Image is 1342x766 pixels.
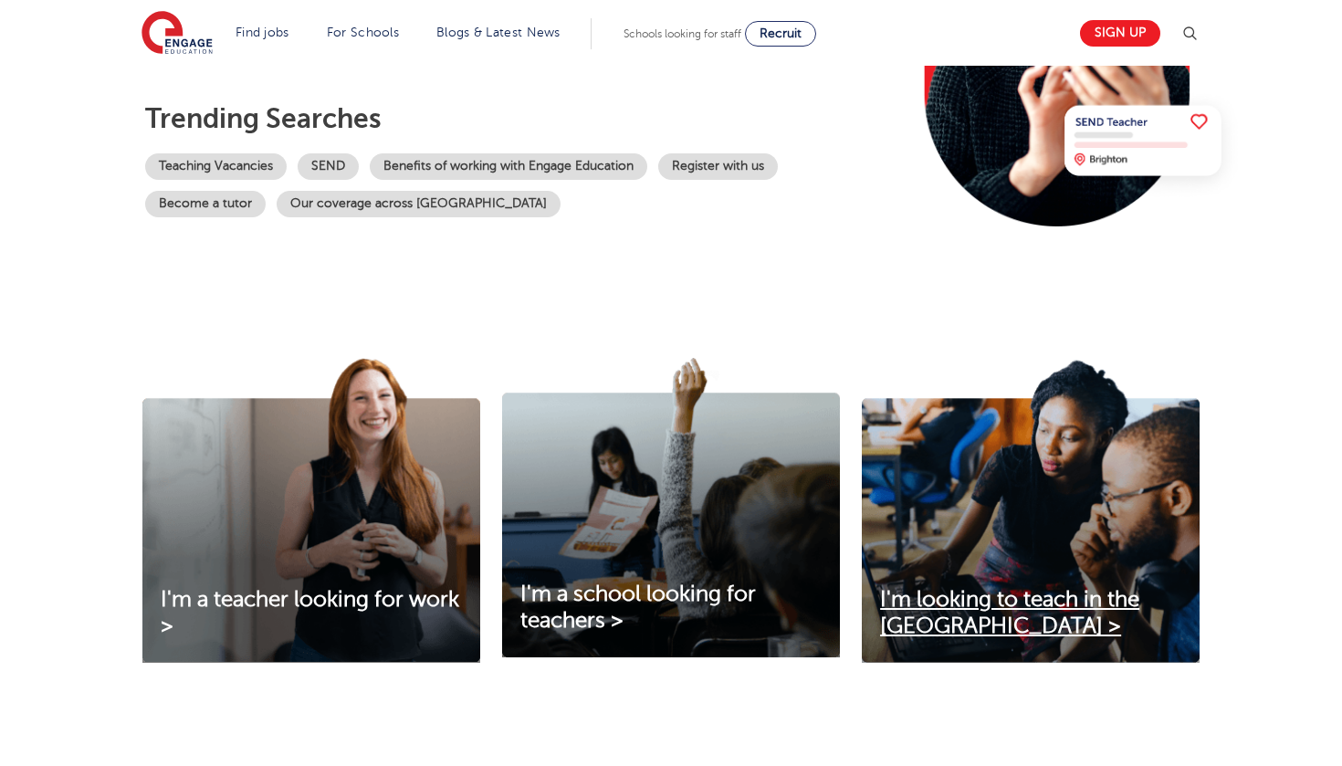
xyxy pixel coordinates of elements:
[760,26,802,40] span: Recruit
[1080,20,1160,47] a: Sign up
[298,153,359,180] a: SEND
[327,26,399,39] a: For Schools
[142,358,480,663] img: I'm a teacher looking for work
[862,358,1200,663] img: I'm looking to teach in the UK
[502,358,840,657] img: I'm a school looking for teachers
[142,11,213,57] img: Engage Education
[142,587,480,640] a: I'm a teacher looking for work >
[145,153,287,180] a: Teaching Vacancies
[745,21,816,47] a: Recruit
[236,26,289,39] a: Find jobs
[277,191,561,217] a: Our coverage across [GEOGRAPHIC_DATA]
[862,587,1200,640] a: I'm looking to teach in the [GEOGRAPHIC_DATA] >
[658,153,778,180] a: Register with us
[161,587,459,638] span: I'm a teacher looking for work >
[436,26,561,39] a: Blogs & Latest News
[145,102,882,135] p: Trending searches
[370,153,647,180] a: Benefits of working with Engage Education
[624,27,741,40] span: Schools looking for staff
[880,587,1139,638] span: I'm looking to teach in the [GEOGRAPHIC_DATA] >
[520,582,756,633] span: I'm a school looking for teachers >
[145,191,266,217] a: Become a tutor
[502,582,840,635] a: I'm a school looking for teachers >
